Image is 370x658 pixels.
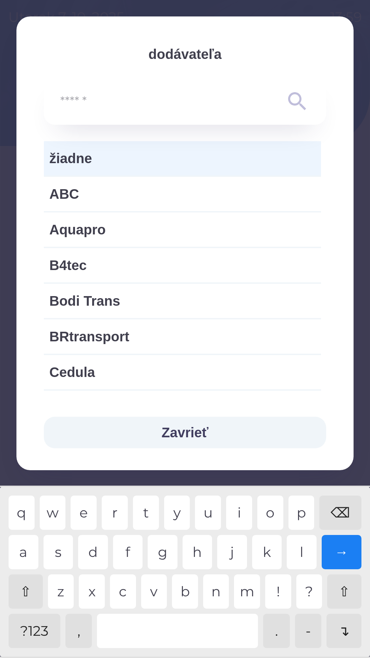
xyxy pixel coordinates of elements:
div: Cedula [44,355,321,389]
div: ABC [44,177,321,211]
p: dodávateľa [44,44,326,64]
span: Cedula [49,362,316,382]
span: ABC [49,184,316,204]
span: B4tec [49,255,316,276]
div: Chrvala [44,391,321,425]
span: Aquapro [49,219,316,240]
div: Bodi Trans [44,284,321,318]
div: Aquapro [44,212,321,247]
span: Bodi Trans [49,291,316,311]
div: B4tec [44,248,321,282]
div: BRtransport [44,319,321,354]
button: Zavrieť [44,417,326,448]
span: BRtransport [49,326,316,347]
span: žiadne [49,148,316,169]
div: žiadne [44,141,321,175]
